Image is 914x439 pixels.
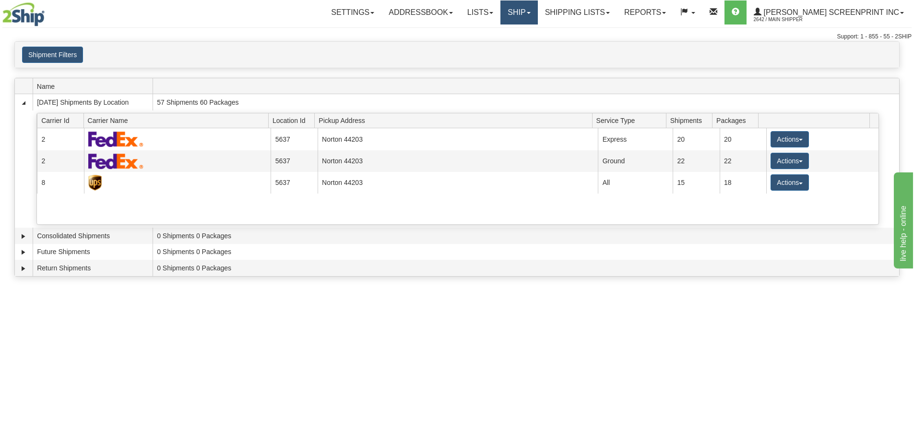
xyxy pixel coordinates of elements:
[19,264,28,273] a: Expand
[318,172,598,194] td: Norton 44203
[324,0,381,24] a: Settings
[88,175,102,191] img: UPS
[771,131,809,147] button: Actions
[37,150,83,172] td: 2
[273,113,315,128] span: Location Id
[88,113,269,128] span: Carrier Name
[460,0,500,24] a: Lists
[33,94,153,110] td: [DATE] Shipments By Location
[318,150,598,172] td: Norton 44203
[673,172,719,194] td: 15
[153,260,899,276] td: 0 Shipments 0 Packages
[720,150,766,172] td: 22
[33,228,153,244] td: Consolidated Shipments
[22,47,83,63] button: Shipment Filters
[153,244,899,260] td: 0 Shipments 0 Packages
[747,0,911,24] a: [PERSON_NAME] Screenprint Inc 2642 / Main Shipper
[538,0,617,24] a: Shipping lists
[153,94,899,110] td: 57 Shipments 60 Packages
[892,171,913,268] iframe: chat widget
[37,79,153,94] span: Name
[88,153,143,169] img: FedEx
[670,113,712,128] span: Shipments
[673,128,719,150] td: 20
[2,33,912,41] div: Support: 1 - 855 - 55 - 2SHIP
[88,131,143,147] img: FedEx
[41,113,83,128] span: Carrier Id
[271,128,317,150] td: 5637
[37,128,83,150] td: 2
[598,150,673,172] td: Ground
[33,260,153,276] td: Return Shipments
[381,0,460,24] a: Addressbook
[617,0,673,24] a: Reports
[33,244,153,260] td: Future Shipments
[37,172,83,194] td: 8
[716,113,759,128] span: Packages
[2,2,45,26] img: logo2642.jpg
[596,113,666,128] span: Service Type
[771,174,809,191] button: Actions
[754,15,826,24] span: 2642 / Main Shipper
[19,98,28,108] a: Collapse
[153,228,899,244] td: 0 Shipments 0 Packages
[720,128,766,150] td: 20
[271,150,317,172] td: 5637
[19,232,28,241] a: Expand
[598,128,673,150] td: Express
[598,172,673,194] td: All
[761,8,899,16] span: [PERSON_NAME] Screenprint Inc
[673,150,719,172] td: 22
[271,172,317,194] td: 5637
[7,6,89,17] div: live help - online
[19,247,28,257] a: Expand
[771,153,809,169] button: Actions
[720,172,766,194] td: 18
[319,113,592,128] span: Pickup Address
[500,0,537,24] a: Ship
[318,128,598,150] td: Norton 44203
